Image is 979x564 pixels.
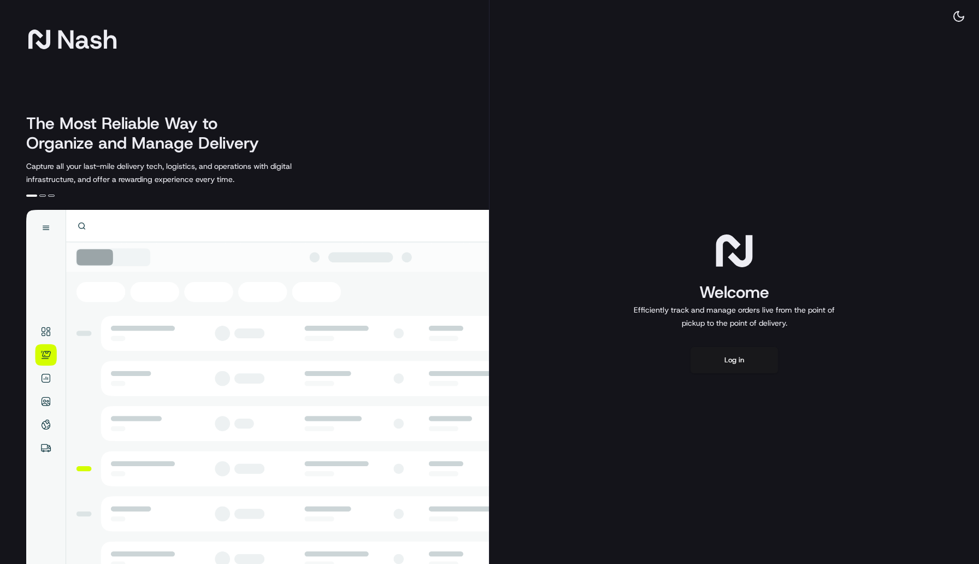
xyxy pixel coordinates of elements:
h1: Welcome [629,281,839,303]
p: Capture all your last-mile delivery tech, logistics, and operations with digital infrastructure, ... [26,160,341,186]
h2: The Most Reliable Way to Organize and Manage Delivery [26,114,271,153]
button: Log in [691,347,778,373]
span: Nash [57,28,117,50]
p: Efficiently track and manage orders live from the point of pickup to the point of delivery. [629,303,839,330]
